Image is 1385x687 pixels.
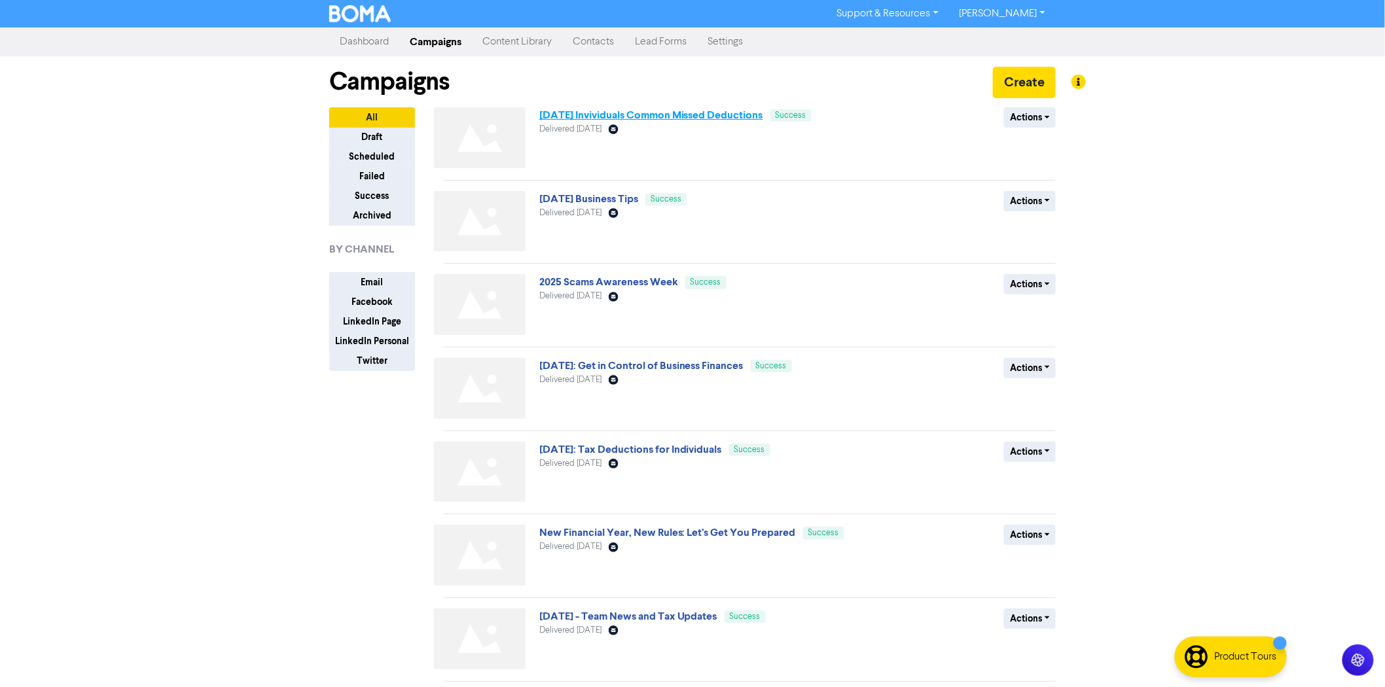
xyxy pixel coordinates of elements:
span: Success [756,362,787,370]
a: [DATE] Invividuals Common Missed Deductions [539,109,763,122]
a: Lead Forms [624,29,697,55]
button: Actions [1004,358,1056,378]
button: Actions [1004,608,1056,629]
span: Delivered [DATE] [539,125,602,133]
button: Twitter [329,351,415,371]
span: Success [730,612,761,621]
a: [DATE]: Tax Deductions for Individuals [539,443,722,456]
span: Success [734,446,765,454]
img: Not found [434,107,526,168]
span: Delivered [DATE] [539,626,602,635]
h1: Campaigns [329,67,450,97]
button: Actions [1004,191,1056,211]
iframe: Chat Widget [1320,624,1385,687]
button: Actions [1004,107,1056,128]
button: Email [329,272,415,292]
span: Delivered [DATE] [539,376,602,384]
span: Success [776,111,806,120]
a: [DATE] Business Tips [539,192,638,205]
span: Delivered [DATE] [539,209,602,217]
span: Delivered [DATE] [539,542,602,551]
img: Not found [434,442,526,502]
a: Campaigns [399,29,472,55]
button: Actions [1004,442,1056,462]
a: Settings [697,29,753,55]
button: Scheduled [329,147,415,167]
span: Delivered [DATE] [539,292,602,300]
span: Success [808,529,839,537]
button: Create [993,67,1056,98]
a: 2025 Scams Awareness Week [539,275,678,289]
a: [PERSON_NAME] [949,3,1056,24]
a: [DATE] - Team News and Tax Updates [539,610,717,623]
button: All [329,107,415,128]
img: Not found [434,191,526,252]
button: Draft [329,127,415,147]
span: Delivered [DATE] [539,459,602,468]
button: Failed [329,166,415,186]
button: Actions [1004,274,1056,294]
button: LinkedIn Page [329,311,415,332]
img: Not found [434,274,526,335]
a: [DATE]: Get in Control of Business Finances [539,359,744,372]
a: Contacts [562,29,624,55]
img: Not found [434,608,526,669]
a: New Financial Year, New Rules: Let’s Get You Prepared [539,526,796,539]
a: Dashboard [329,29,399,55]
button: Actions [1004,525,1056,545]
button: Success [329,186,415,206]
span: Success [651,195,681,203]
button: LinkedIn Personal [329,331,415,351]
img: Not found [434,525,526,586]
button: Archived [329,205,415,226]
a: Support & Resources [827,3,949,24]
a: Content Library [472,29,562,55]
span: BY CHANNEL [329,241,394,257]
span: Success [691,278,721,287]
img: Not found [434,358,526,419]
button: Facebook [329,292,415,312]
img: BOMA Logo [329,5,391,22]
